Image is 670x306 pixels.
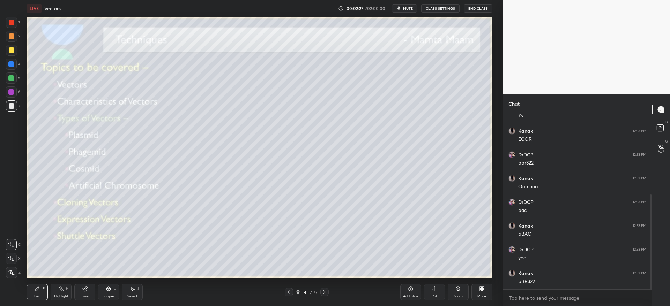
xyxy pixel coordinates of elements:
[518,207,646,214] div: bac
[518,136,646,143] div: ECOR1
[6,267,21,278] div: Z
[665,139,668,144] p: G
[508,246,515,253] img: b3a95a5546134ed09af10c7c8539e58d.jpg
[518,246,534,253] h6: DrDCP
[508,175,515,182] img: 106d462cb373443787780159a82714a2.jpg
[518,160,646,167] div: pbr322
[518,175,533,182] h6: Kanak
[508,199,515,206] img: b3a95a5546134ed09af10c7c8539e58d.jpg
[666,100,668,105] p: T
[403,294,418,298] div: Add Slide
[633,271,646,275] div: 12:33 PM
[392,4,417,13] button: mute
[114,287,116,290] div: L
[518,254,646,261] div: yac
[518,270,533,276] h6: Kanak
[633,153,646,157] div: 12:33 PM
[508,151,515,158] img: b3a95a5546134ed09af10c7c8539e58d.jpg
[54,294,68,298] div: Highlight
[453,294,463,298] div: Zoom
[508,222,515,229] img: 106d462cb373443787780159a82714a2.jpg
[103,294,114,298] div: Shapes
[477,294,486,298] div: More
[66,287,68,290] div: H
[432,294,437,298] div: Poll
[137,287,140,290] div: S
[313,289,318,295] div: 77
[6,31,20,42] div: 2
[633,247,646,252] div: 12:33 PM
[518,128,533,134] h6: Kanak
[503,113,652,289] div: grid
[27,4,42,13] div: LIVE
[633,176,646,181] div: 12:33 PM
[503,94,525,113] p: Chat
[633,129,646,133] div: 12:33 PM
[508,128,515,135] img: 106d462cb373443787780159a82714a2.jpg
[6,17,20,28] div: 1
[6,72,20,84] div: 5
[301,290,308,294] div: 4
[6,45,20,56] div: 3
[310,290,312,294] div: /
[518,152,534,158] h6: DrDCP
[464,4,492,13] button: End Class
[518,183,646,190] div: Ooh haa
[44,5,61,12] h4: Vectors
[6,253,21,264] div: X
[508,270,515,277] img: 106d462cb373443787780159a82714a2.jpg
[421,4,460,13] button: CLASS SETTINGS
[633,224,646,228] div: 12:33 PM
[80,294,90,298] div: Eraser
[518,199,534,205] h6: DrDCP
[34,294,40,298] div: Pen
[518,278,646,285] div: pBR322
[518,231,646,238] div: pBAC
[6,86,20,98] div: 6
[518,223,533,229] h6: Kanak
[665,119,668,124] p: D
[633,200,646,204] div: 12:33 PM
[43,287,45,290] div: P
[6,59,20,70] div: 4
[127,294,137,298] div: Select
[6,100,20,112] div: 7
[518,112,646,119] div: Yy
[6,239,21,250] div: C
[403,6,413,11] span: mute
